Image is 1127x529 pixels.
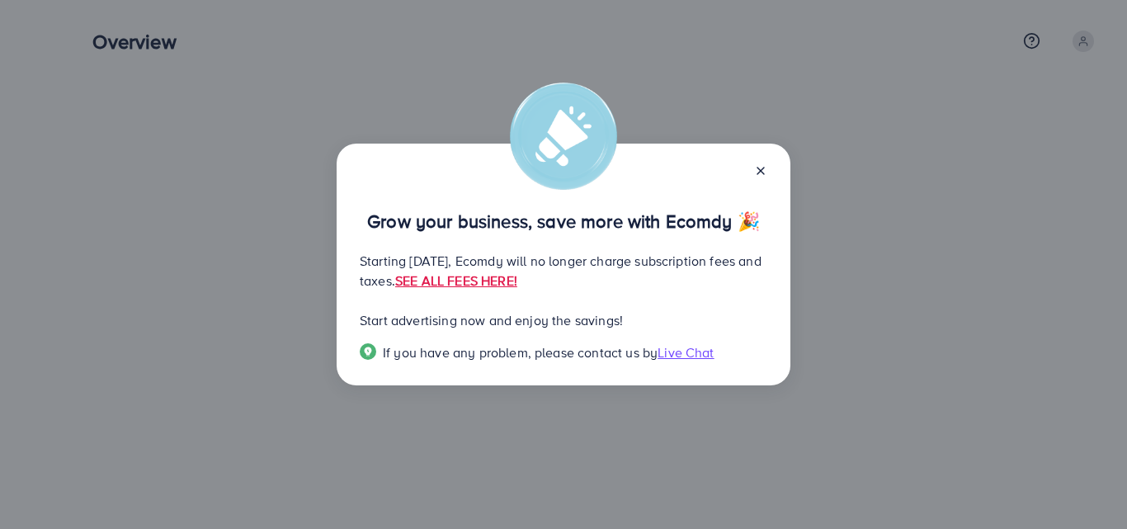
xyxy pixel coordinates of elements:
[395,272,517,290] a: SEE ALL FEES HERE!
[360,211,767,231] p: Grow your business, save more with Ecomdy 🎉
[510,83,617,190] img: alert
[360,251,767,290] p: Starting [DATE], Ecomdy will no longer charge subscription fees and taxes.
[658,343,714,361] span: Live Chat
[360,310,767,330] p: Start advertising now and enjoy the savings!
[383,343,658,361] span: If you have any problem, please contact us by
[360,343,376,360] img: Popup guide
